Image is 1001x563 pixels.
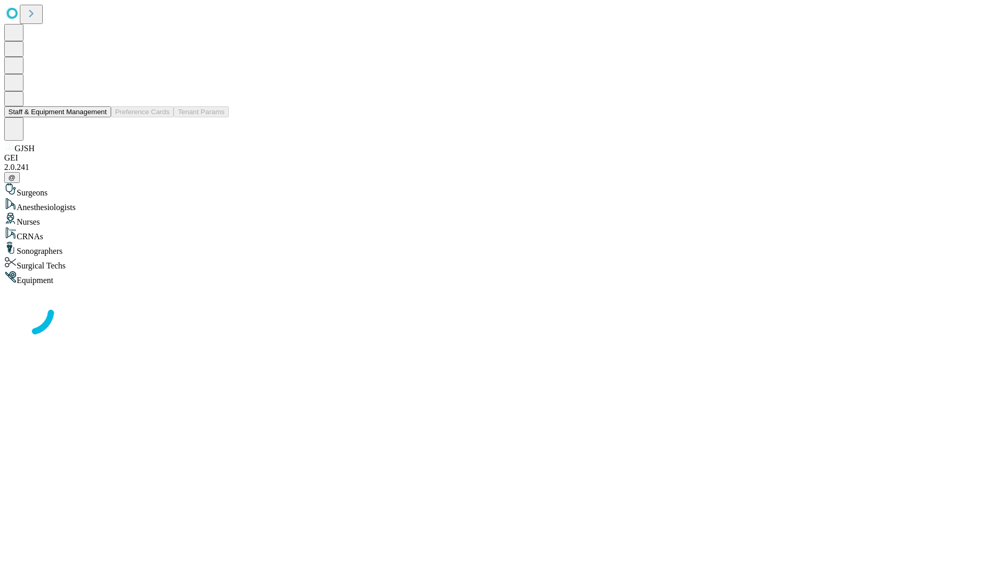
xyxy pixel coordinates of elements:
[15,144,34,153] span: GJSH
[4,172,20,183] button: @
[4,163,997,172] div: 2.0.241
[4,198,997,212] div: Anesthesiologists
[111,106,174,117] button: Preference Cards
[4,183,997,198] div: Surgeons
[4,241,997,256] div: Sonographers
[4,106,111,117] button: Staff & Equipment Management
[4,256,997,271] div: Surgical Techs
[4,227,997,241] div: CRNAs
[4,153,997,163] div: GEI
[174,106,229,117] button: Tenant Params
[4,212,997,227] div: Nurses
[8,174,16,181] span: @
[4,271,997,285] div: Equipment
